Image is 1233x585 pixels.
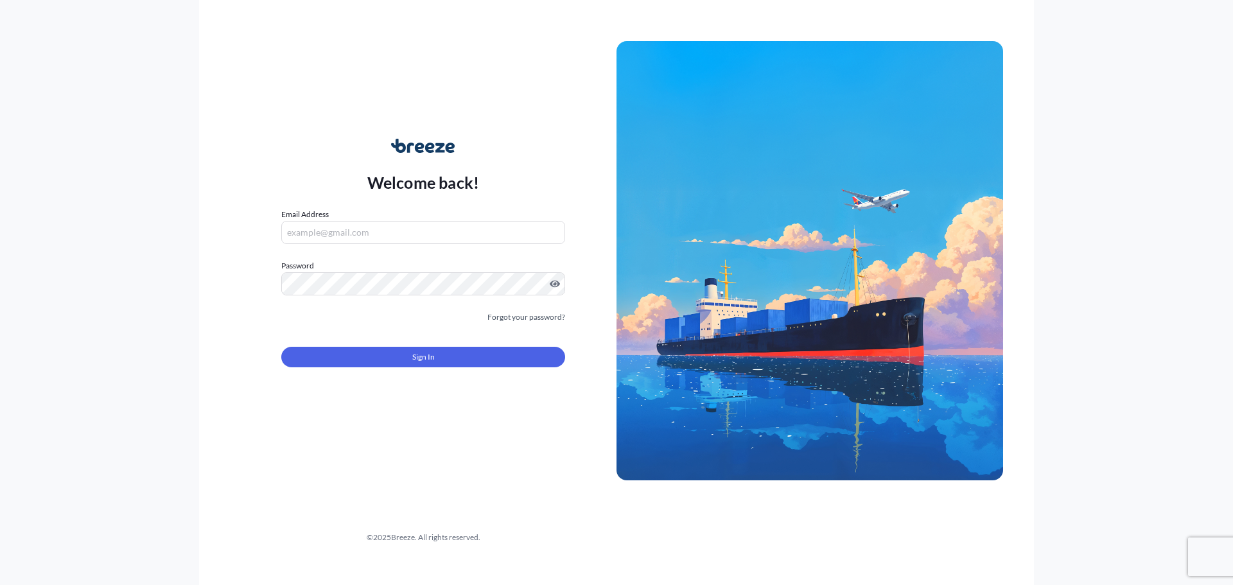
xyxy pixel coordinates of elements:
p: Welcome back! [367,172,480,193]
a: Forgot your password? [487,311,565,324]
img: Ship illustration [616,41,1003,480]
input: example@gmail.com [281,221,565,244]
label: Password [281,259,565,272]
button: Show password [550,279,560,289]
label: Email Address [281,208,329,221]
span: Sign In [412,351,435,363]
button: Sign In [281,347,565,367]
div: © 2025 Breeze. All rights reserved. [230,531,616,544]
